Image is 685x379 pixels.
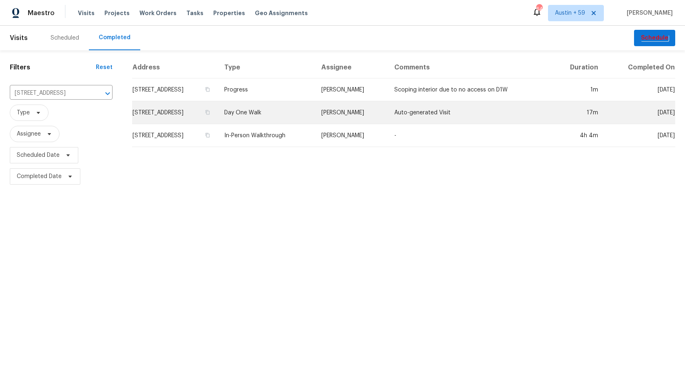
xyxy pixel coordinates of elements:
span: Completed Date [17,172,62,181]
td: [DATE] [605,78,675,101]
span: Tasks [186,10,203,16]
span: Work Orders [139,9,177,17]
span: Maestro [28,9,55,17]
span: Geo Assignments [255,9,308,17]
h1: Filters [10,63,96,71]
td: [STREET_ADDRESS] [132,101,218,124]
td: Day One Walk [218,101,315,124]
div: 641 [536,5,542,13]
th: Assignee [315,57,388,78]
td: 4h 4m [551,124,605,147]
button: Open [102,88,113,99]
div: Scheduled [51,34,79,42]
div: Completed [99,33,130,42]
div: Reset [96,63,113,71]
span: Visits [78,9,95,17]
span: Visits [10,29,28,47]
span: Type [17,109,30,117]
input: Search for an address... [10,87,90,100]
td: Progress [218,78,315,101]
button: Schedule [634,30,675,47]
span: Properties [213,9,245,17]
th: Completed On [605,57,675,78]
td: Auto-generated Visit [388,101,551,124]
th: Duration [551,57,605,78]
button: Copy Address [204,132,211,139]
span: Assignee [17,130,41,138]
td: [STREET_ADDRESS] [132,78,218,101]
th: Type [218,57,315,78]
td: [PERSON_NAME] [315,78,388,101]
span: [PERSON_NAME] [623,9,673,17]
th: Address [132,57,218,78]
td: Scoping interior due to no access on D1W [388,78,551,101]
td: 1m [551,78,605,101]
td: [PERSON_NAME] [315,101,388,124]
button: Copy Address [204,109,211,116]
td: - [388,124,551,147]
button: Copy Address [204,86,211,93]
span: Scheduled Date [17,151,60,159]
th: Comments [388,57,551,78]
span: Austin + 59 [555,9,585,17]
td: [DATE] [605,124,675,147]
td: In-Person Walkthrough [218,124,315,147]
td: [STREET_ADDRESS] [132,124,218,147]
td: [DATE] [605,101,675,124]
em: Schedule [641,35,669,41]
td: [PERSON_NAME] [315,124,388,147]
td: 17m [551,101,605,124]
span: Projects [104,9,130,17]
